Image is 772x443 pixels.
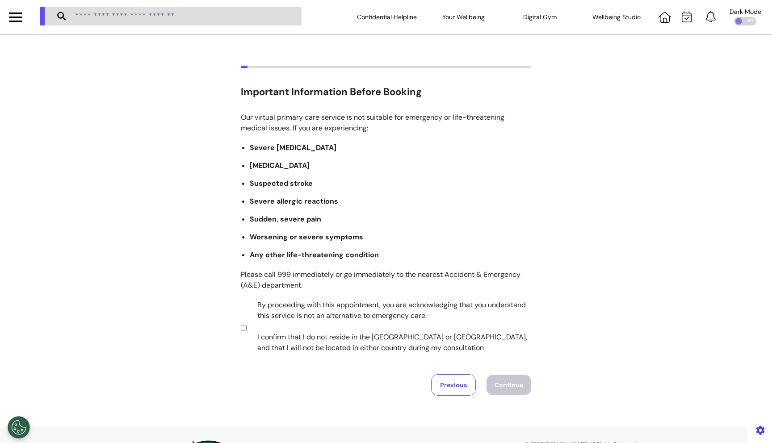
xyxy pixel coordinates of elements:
div: Your Wellbeing [425,4,502,29]
b: Sudden, severe pain [250,214,321,224]
b: Worsening or severe symptoms [250,232,363,242]
p: Please call 999 immediately or go immediately to the nearest Accident & Emergency (A&E) department. [241,269,531,291]
b: [MEDICAL_DATA] [250,161,310,170]
b: Severe [MEDICAL_DATA] [250,143,336,152]
div: Dark Mode [730,8,761,15]
b: Suspected stroke [250,179,313,188]
label: By proceeding with this appointment, you are acknowledging that you understand this service is no... [248,300,528,353]
button: Open Preferences [8,416,30,439]
b: Severe allergic reactions [250,196,338,206]
button: Previous [431,374,476,396]
button: Continue [487,375,531,395]
div: Wellbeing Studio [579,4,655,29]
div: Confidential Helpline [349,4,425,29]
div: Digital Gym [502,4,578,29]
div: OFF [734,17,756,25]
h2: Important Information Before Booking [241,86,531,98]
p: Our virtual primary care service is not suitable for emergency or life-threatening medical issues... [241,112,531,134]
b: Any other life-threatening condition [250,250,379,259]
